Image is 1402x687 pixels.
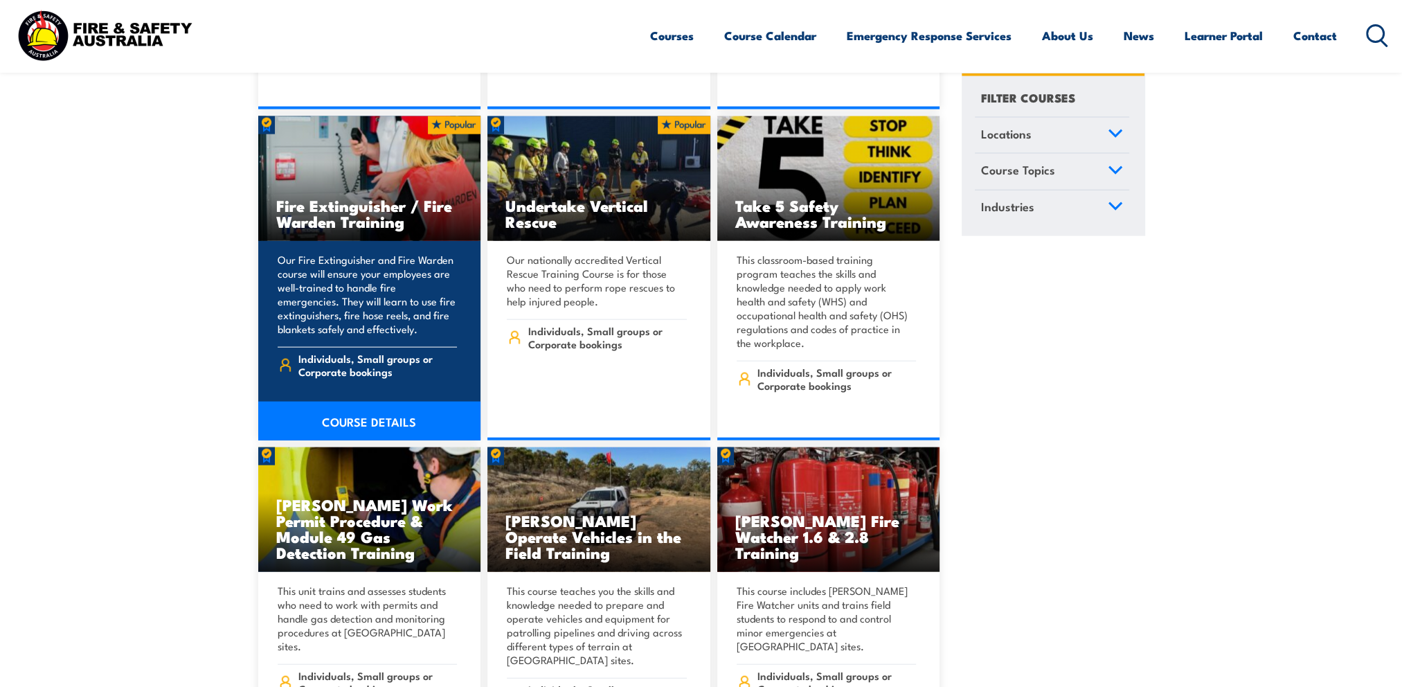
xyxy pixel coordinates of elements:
img: Undertake Vertical Rescue (1) [487,116,710,241]
img: Santos Operate Vehicles in the Field training (1) [487,447,710,572]
a: [PERSON_NAME] Operate Vehicles in the Field Training [487,447,710,572]
h3: Take 5 Safety Awareness Training [735,197,922,229]
h4: FILTER COURSES [981,87,1075,106]
p: This course teaches you the skills and knowledge needed to prepare and operate vehicles and equip... [507,584,687,667]
p: Our Fire Extinguisher and Fire Warden course will ensure your employees are well-trained to handl... [278,253,458,336]
a: [PERSON_NAME] Work Permit Procedure & Module 49 Gas Detection Training [258,447,481,572]
a: COURSE DETAILS [258,402,481,440]
p: This course includes [PERSON_NAME] Fire Watcher units and trains field students to respond to and... [737,584,917,653]
img: Santos Work Permit Procedure & Module 49 Gas Detection Training (1) [258,447,481,572]
img: Santos Fire Watcher 1.6 & 2.8 [717,447,940,572]
a: Industries [975,190,1129,226]
span: Industries [981,197,1034,215]
a: News [1124,17,1154,54]
span: Individuals, Small groups or Corporate bookings [757,366,916,392]
a: Course Topics [975,154,1129,190]
p: This classroom-based training program teaches the skills and knowledge needed to apply work healt... [737,253,917,350]
p: Our nationally accredited Vertical Rescue Training Course is for those who need to perform rope r... [507,253,687,308]
span: Individuals, Small groups or Corporate bookings [298,352,457,378]
a: Learner Portal [1185,17,1263,54]
span: Course Topics [981,161,1055,179]
h3: [PERSON_NAME] Work Permit Procedure & Module 49 Gas Detection Training [276,497,463,560]
a: Undertake Vertical Rescue [487,116,710,241]
a: Contact [1293,17,1337,54]
a: Courses [650,17,694,54]
a: About Us [1042,17,1093,54]
a: Fire Extinguisher / Fire Warden Training [258,116,481,241]
h3: Undertake Vertical Rescue [505,197,692,229]
p: This unit trains and assesses students who need to work with permits and handle gas detection and... [278,584,458,653]
h3: Fire Extinguisher / Fire Warden Training [276,197,463,229]
span: Individuals, Small groups or Corporate bookings [528,324,687,350]
img: Take 5 Safety Awareness Training [717,116,940,241]
a: Locations [975,117,1129,153]
img: Fire Extinguisher Fire Warden Training [258,116,481,241]
a: [PERSON_NAME] Fire Watcher 1.6 & 2.8 Training [717,447,940,572]
h3: [PERSON_NAME] Operate Vehicles in the Field Training [505,512,692,560]
h3: [PERSON_NAME] Fire Watcher 1.6 & 2.8 Training [735,512,922,560]
span: Locations [981,124,1032,143]
a: Emergency Response Services [847,17,1012,54]
a: Course Calendar [724,17,816,54]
